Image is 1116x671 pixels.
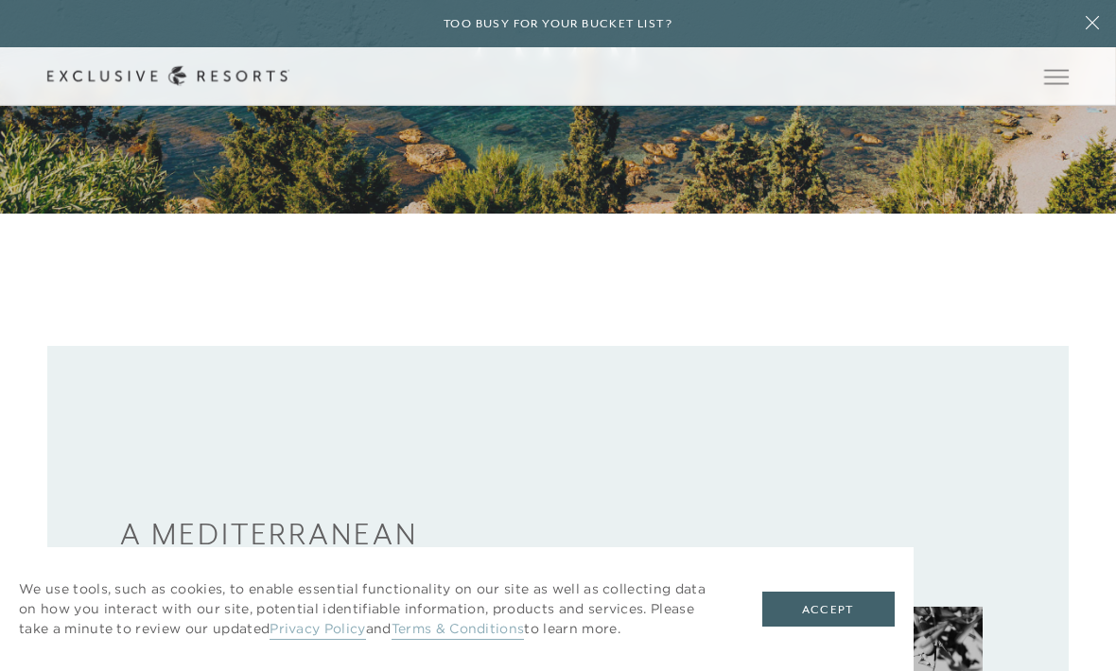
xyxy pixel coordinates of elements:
button: Accept [762,592,895,628]
button: Open navigation [1044,70,1069,83]
a: Privacy Policy [270,620,365,640]
h6: Too busy for your bucket list? [444,15,672,33]
a: Terms & Conditions [392,620,525,640]
h3: A Mediterranean Marvel [120,513,477,597]
p: We use tools, such as cookies, to enable essential functionality on our site as well as collectin... [19,579,724,639]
